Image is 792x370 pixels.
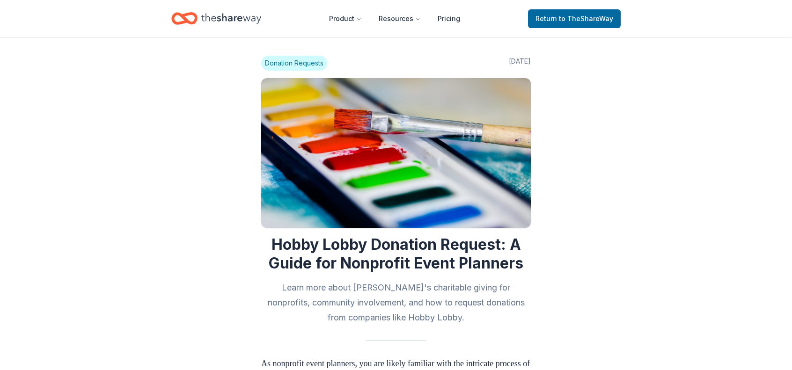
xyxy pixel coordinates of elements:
a: Returnto TheShareWay [528,9,621,28]
button: Product [322,9,369,28]
a: Pricing [430,9,468,28]
span: Return [535,13,613,24]
nav: Main [322,7,468,29]
img: Image for Hobby Lobby Donation Request: A Guide for Nonprofit Event Planners [261,78,531,228]
a: Home [171,7,261,29]
h1: Hobby Lobby Donation Request: A Guide for Nonprofit Event Planners [261,235,531,273]
span: [DATE] [509,56,531,71]
span: to TheShareWay [559,15,613,22]
h2: Learn more about [PERSON_NAME]'s charitable giving for nonprofits, community involvement, and how... [261,280,531,325]
span: Donation Requests [261,56,327,71]
button: Resources [371,9,428,28]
